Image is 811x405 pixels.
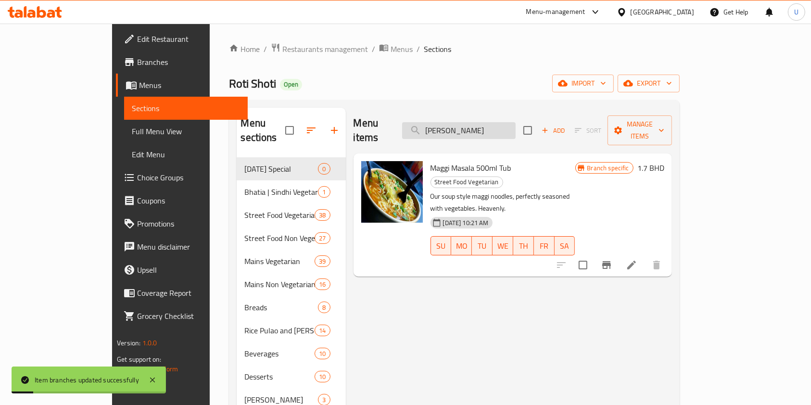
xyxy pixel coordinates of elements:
[237,157,345,180] div: [DATE] Special0
[552,75,614,92] button: import
[124,143,248,166] a: Edit Menu
[229,43,679,55] nav: breadcrumb
[137,218,240,229] span: Promotions
[280,79,302,90] div: Open
[137,241,240,253] span: Menu disclaimer
[132,149,240,160] span: Edit Menu
[315,371,330,382] div: items
[608,115,672,145] button: Manage items
[315,349,329,358] span: 10
[318,302,330,313] div: items
[137,310,240,322] span: Grocery Checklist
[538,123,569,138] button: Add
[117,363,178,375] a: Support.OpsPlatform
[137,287,240,299] span: Coverage Report
[424,43,451,55] span: Sections
[315,257,329,266] span: 39
[637,161,664,175] h6: 1.7 BHD
[315,280,329,289] span: 16
[241,116,285,145] h2: Menu sections
[237,227,345,250] div: Street Food Non Vegetarian27
[315,232,330,244] div: items
[116,304,248,328] a: Grocery Checklist
[555,236,575,255] button: SA
[318,303,329,312] span: 8
[472,236,493,255] button: TU
[534,236,555,255] button: FR
[244,209,315,221] span: Street Food Vegetarian
[315,348,330,359] div: items
[116,51,248,74] a: Branches
[237,250,345,273] div: Mains Vegetarian39
[279,120,300,140] span: Select all sections
[538,239,551,253] span: FR
[431,161,511,175] span: Maggi Masala 500ml Tub
[244,302,318,313] span: Breads
[244,163,318,175] div: Today's Special
[318,395,329,405] span: 3
[244,186,318,198] span: Bhatia | Sindhi Vegetarian Cuisine
[139,79,240,91] span: Menus
[354,116,391,145] h2: Menu items
[560,77,606,89] span: import
[517,239,530,253] span: TH
[116,166,248,189] a: Choice Groups
[244,371,315,382] span: Desserts
[493,236,513,255] button: WE
[116,27,248,51] a: Edit Restaurant
[244,255,315,267] span: Mains Vegetarian
[124,120,248,143] a: Full Menu View
[372,43,375,55] li: /
[244,348,315,359] span: Beverages
[645,253,668,277] button: delete
[318,188,329,197] span: 1
[379,43,413,55] a: Menus
[116,212,248,235] a: Promotions
[137,56,240,68] span: Branches
[244,325,315,336] div: Rice Pulao and Biryani
[455,239,468,253] span: MO
[244,232,315,244] span: Street Food Non Vegetarian
[271,43,368,55] a: Restaurants management
[315,211,329,220] span: 38
[116,258,248,281] a: Upsell
[244,325,315,336] span: Rice Pulao and [PERSON_NAME]
[35,375,139,385] div: Item branches updated successfully
[315,372,329,381] span: 10
[137,172,240,183] span: Choice Groups
[615,118,664,142] span: Manage items
[540,125,566,136] span: Add
[318,163,330,175] div: items
[315,234,329,243] span: 27
[244,278,315,290] span: Mains Non Vegetarian
[132,126,240,137] span: Full Menu View
[300,119,323,142] span: Sort sections
[237,296,345,319] div: Breads8
[237,203,345,227] div: Street Food Vegetarian38
[476,239,489,253] span: TU
[137,264,240,276] span: Upsell
[315,325,330,336] div: items
[117,353,161,366] span: Get support on:
[439,218,493,228] span: [DATE] 10:21 AM
[244,163,318,175] span: [DATE] Special
[116,235,248,258] a: Menu disclaimer
[237,319,345,342] div: Rice Pulao and [PERSON_NAME]14
[323,119,346,142] button: Add section
[229,73,276,94] span: Roti Shoti
[496,239,509,253] span: WE
[431,236,452,255] button: SU
[315,255,330,267] div: items
[431,177,503,188] div: Street Food Vegetarian
[431,177,503,188] span: Street Food Vegetarian
[264,43,267,55] li: /
[558,239,571,253] span: SA
[237,273,345,296] div: Mains Non Vegetarian16
[237,342,345,365] div: Beverages10
[631,7,694,17] div: [GEOGRAPHIC_DATA]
